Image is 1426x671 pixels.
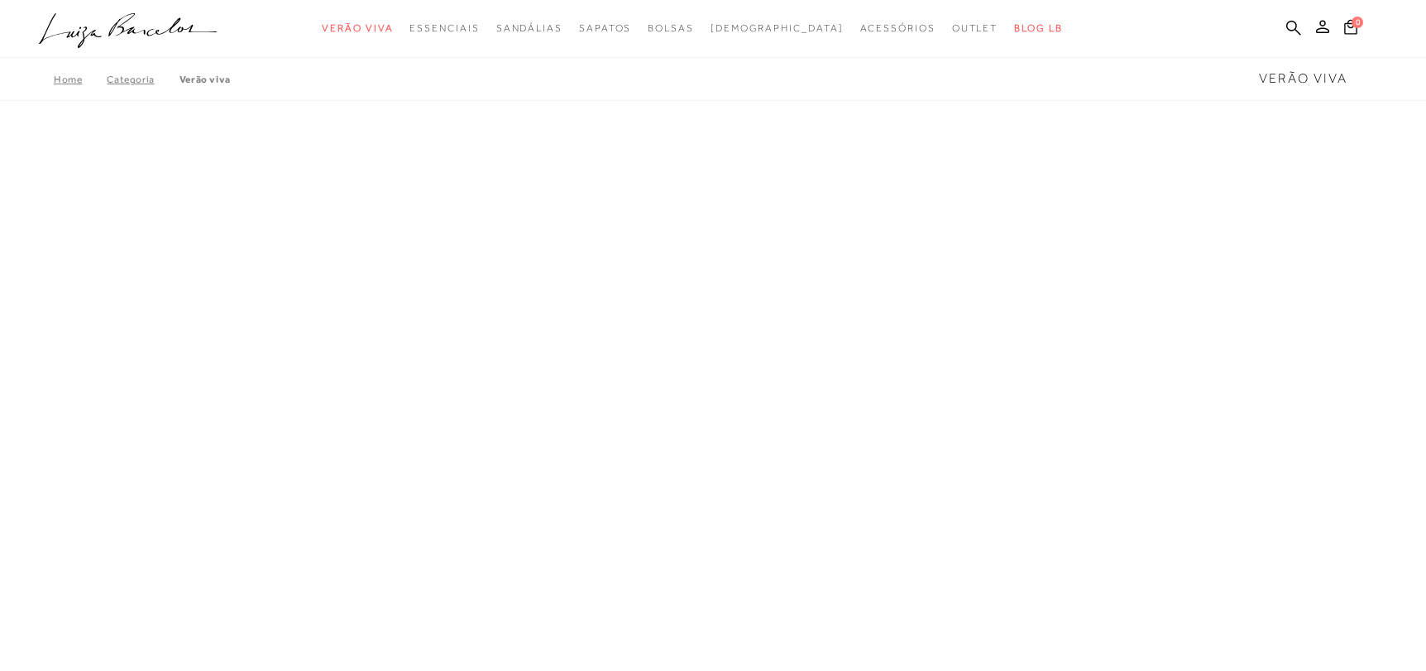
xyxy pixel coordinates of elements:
[496,13,562,44] a: noSubCategoriesText
[1259,71,1347,86] span: Verão Viva
[711,13,844,44] a: noSubCategoriesText
[409,13,479,44] a: noSubCategoriesText
[579,22,631,34] span: Sapatos
[1014,22,1062,34] span: BLOG LB
[496,22,562,34] span: Sandálias
[860,22,936,34] span: Acessórios
[322,22,393,34] span: Verão Viva
[711,22,844,34] span: [DEMOGRAPHIC_DATA]
[1352,17,1363,28] span: 0
[860,13,936,44] a: noSubCategoriesText
[952,22,998,34] span: Outlet
[648,22,694,34] span: Bolsas
[54,74,107,85] a: Home
[579,13,631,44] a: noSubCategoriesText
[648,13,694,44] a: noSubCategoriesText
[322,13,393,44] a: noSubCategoriesText
[1014,13,1062,44] a: BLOG LB
[1339,18,1362,41] button: 0
[952,13,998,44] a: noSubCategoriesText
[409,22,479,34] span: Essenciais
[179,74,231,85] a: Verão Viva
[107,74,179,85] a: Categoria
